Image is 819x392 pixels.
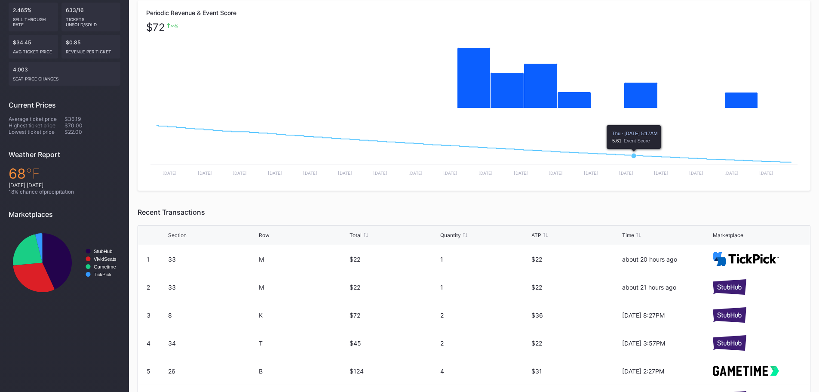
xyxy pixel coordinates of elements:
div: 34 [168,340,257,347]
div: Marketplace [713,232,743,238]
text: [DATE] [549,170,563,176]
div: about 21 hours ago [622,284,711,291]
div: [DATE] [DATE] [9,182,120,188]
div: 18 % chance of precipitation [9,188,120,195]
div: Sell Through Rate [13,13,54,27]
text: [DATE] [654,170,668,176]
text: [DATE] [268,170,282,176]
img: TickPick_logo.svg [713,252,779,266]
div: Average ticket price [9,116,64,122]
div: 4,003 [9,62,120,86]
div: 5 [147,367,150,375]
div: Lowest ticket price [9,129,64,135]
div: M [259,256,347,263]
div: 33 [168,256,257,263]
span: ℉ [26,165,40,182]
div: 8 [168,312,257,319]
div: $45 [350,340,438,347]
div: 2 [147,284,150,291]
img: stubHub.svg [713,307,746,322]
div: Total [350,232,362,238]
text: [DATE] [584,170,598,176]
div: Periodic Revenue & Event Score [146,9,802,16]
div: Time [622,232,634,238]
text: [DATE] [724,170,739,176]
div: 3 [147,312,150,319]
div: $72 [350,312,438,319]
div: $0.85 [61,35,121,59]
text: [DATE] [689,170,703,176]
div: $ 72 [146,23,165,31]
div: [DATE] 3:57PM [622,340,711,347]
div: Row [259,232,270,238]
div: 4 [440,367,529,375]
text: StubHub [94,249,113,254]
div: Quantity [440,232,461,238]
div: $22.00 [64,129,120,135]
div: $70.00 [64,122,120,129]
text: [DATE] [619,170,633,176]
div: [DATE] 2:27PM [622,367,711,375]
text: [DATE] [233,170,247,176]
text: [DATE] [759,170,773,176]
div: B [259,367,347,375]
text: [DATE] [443,170,457,176]
div: Recent Transactions [138,208,810,216]
div: M [259,284,347,291]
div: $34.45 [9,35,58,59]
text: [DATE] [479,170,493,176]
text: [DATE] [338,170,352,176]
svg: Chart title [146,117,802,182]
div: ∞ % [171,23,178,28]
svg: Chart title [146,31,802,117]
text: [DATE] [198,170,212,176]
div: K [259,312,347,319]
div: 68 [9,165,120,182]
text: VividSeats [94,256,117,262]
img: gametime.svg [713,366,779,376]
div: Avg ticket price [13,46,54,54]
div: 633/16 [61,3,121,31]
svg: Chart title [9,225,120,300]
div: Marketplaces [9,210,120,219]
div: $22 [531,256,620,263]
img: stubHub.svg [713,279,746,294]
text: [DATE] [408,170,423,176]
div: 2 [440,312,529,319]
div: seat price changes [13,73,116,81]
div: about 20 hours ago [622,256,711,263]
div: 1 [440,284,529,291]
div: Revenue per ticket [66,46,117,54]
div: 4 [147,340,150,347]
div: [DATE] 8:27PM [622,312,711,319]
div: $36 [531,312,620,319]
text: [DATE] [373,170,387,176]
div: $124 [350,367,438,375]
text: Gametime [94,264,116,269]
text: TickPick [94,272,112,277]
div: $22 [350,284,438,291]
text: [DATE] [514,170,528,176]
div: Current Prices [9,101,120,109]
div: Tickets Unsold/Sold [66,13,117,27]
text: [DATE] [303,170,317,176]
div: $36.19 [64,116,120,122]
div: $22 [350,256,438,263]
text: [DATE] [163,170,177,176]
div: 1 [440,256,529,263]
div: $31 [531,367,620,375]
div: 2 [440,340,529,347]
div: 26 [168,367,257,375]
img: stubHub.svg [713,335,746,350]
div: $22 [531,284,620,291]
div: 2.465% [9,3,58,31]
div: 1 [147,256,150,263]
div: 33 [168,284,257,291]
div: Highest ticket price [9,122,64,129]
div: Weather Report [9,150,120,159]
div: Section [168,232,187,238]
div: ATP [531,232,541,238]
div: $22 [531,340,620,347]
div: T [259,340,347,347]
